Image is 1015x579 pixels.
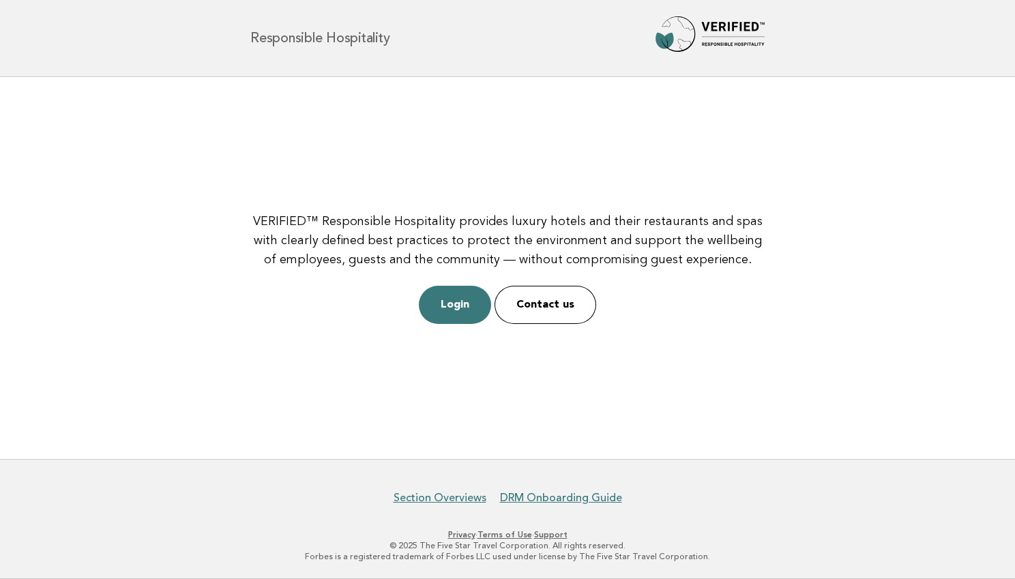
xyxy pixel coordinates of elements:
[90,529,925,540] p: · ·
[534,530,568,539] a: Support
[419,286,491,324] a: Login
[500,491,622,505] a: DRM Onboarding Guide
[394,491,486,505] a: Section Overviews
[90,551,925,562] p: Forbes is a registered trademark of Forbes LLC used under license by The Five Star Travel Corpora...
[90,540,925,551] p: © 2025 The Five Star Travel Corporation. All rights reserved.
[656,16,765,60] img: Forbes Travel Guide
[495,286,596,324] a: Contact us
[248,212,767,269] p: VERIFIED™ Responsible Hospitality provides luxury hotels and their restaurants and spas with clea...
[477,530,532,539] a: Terms of Use
[250,31,389,45] h1: Responsible Hospitality
[448,530,475,539] a: Privacy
